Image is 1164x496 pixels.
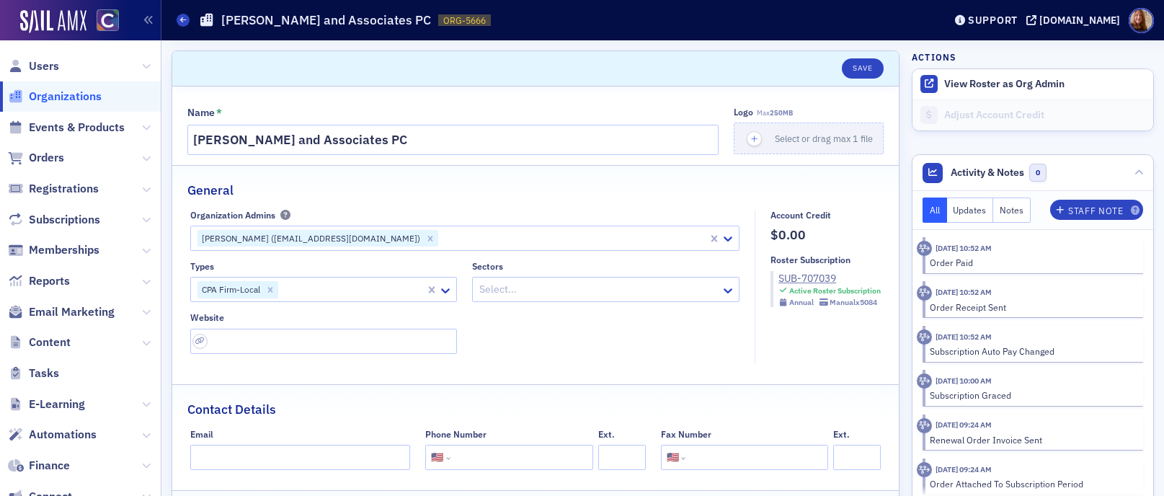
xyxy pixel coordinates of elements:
abbr: This field is required [216,107,222,120]
time: 6/18/2025 10:52 AM [936,332,992,342]
button: Select or drag max 1 file [734,123,884,154]
div: Website [190,312,224,323]
div: Renewal Order Invoice Sent [930,433,1134,446]
a: SUB-707039 [778,271,881,286]
button: Staff Note [1050,200,1143,220]
div: Annual [789,298,814,307]
div: Activity [917,285,932,301]
div: Name [187,107,215,120]
h2: Contact Details [187,400,276,419]
div: Subscription Graced [930,389,1134,402]
time: 5/15/2025 10:00 AM [936,376,992,386]
div: 🇺🇸 [431,450,443,465]
div: Staff Note [1068,207,1123,215]
time: 6/18/2025 10:52 AM [936,287,992,297]
button: Updates [947,198,994,223]
div: Activity [917,418,932,433]
time: 6/18/2025 10:52 AM [936,243,992,253]
a: Users [8,58,59,74]
span: Users [29,58,59,74]
div: Activity [917,329,932,345]
a: Email Marketing [8,304,115,320]
h2: General [187,181,234,200]
div: Account Credit [770,210,831,221]
span: $0.00 [770,226,881,244]
div: Subscription Auto Pay Changed [930,345,1134,358]
span: Organizations [29,89,102,105]
span: Content [29,335,71,350]
div: Logo [734,107,753,118]
div: Roster Subscription [770,254,850,265]
div: Fax Number [661,429,711,440]
button: [DOMAIN_NAME] [1026,15,1125,25]
a: Reports [8,273,70,289]
div: Phone Number [425,429,487,440]
img: SailAMX [97,9,119,32]
div: Ext. [598,429,615,440]
span: Registrations [29,181,99,197]
a: Events & Products [8,120,125,136]
div: Ext. [833,429,850,440]
img: SailAMX [20,10,86,33]
span: Email Marketing [29,304,115,320]
div: CPA Firm-Local [197,281,262,298]
span: Reports [29,273,70,289]
time: 5/12/2025 09:24 AM [936,464,992,474]
button: Notes [993,198,1031,223]
span: Events & Products [29,120,125,136]
div: Order Receipt Sent [930,301,1134,314]
div: Order Paid [930,256,1134,269]
div: Manual x5084 [830,298,877,307]
span: ORG-5666 [443,14,486,27]
span: Activity & Notes [951,165,1024,180]
span: Tasks [29,366,59,381]
span: Automations [29,427,97,443]
span: 0 [1029,164,1047,182]
div: Remove CPA Firm-Local [262,281,278,298]
div: Sectors [472,261,503,272]
button: View Roster as Org Admin [944,78,1065,91]
span: Profile [1129,8,1154,33]
a: Subscriptions [8,212,100,228]
a: Registrations [8,181,99,197]
a: Content [8,335,71,350]
a: View Homepage [86,9,119,34]
span: Max [757,108,793,118]
div: Active Roster Subscription [789,286,881,296]
div: Activity [917,462,932,477]
a: Adjust Account Credit [912,99,1153,130]
button: Save [842,58,883,79]
div: Organization Admins [190,210,275,221]
span: Finance [29,458,70,474]
span: 250MB [770,108,793,118]
div: [DOMAIN_NAME] [1039,14,1120,27]
a: E-Learning [8,397,85,412]
a: Automations [8,427,97,443]
a: Finance [8,458,70,474]
div: 🇺🇸 [667,450,679,465]
h4: Actions [912,50,956,63]
div: [PERSON_NAME] ([EMAIL_ADDRESS][DOMAIN_NAME]) [197,230,422,247]
span: Memberships [29,242,99,258]
div: Activity [917,241,932,256]
span: E-Learning [29,397,85,412]
a: Memberships [8,242,99,258]
div: Types [190,261,214,272]
a: Tasks [8,366,59,381]
a: Organizations [8,89,102,105]
a: Orders [8,150,64,166]
button: All [923,198,947,223]
span: Subscriptions [29,212,100,228]
div: Order Attached To Subscription Period [930,477,1134,490]
div: Activity [917,373,932,389]
span: Select or drag max 1 file [775,133,873,144]
div: Adjust Account Credit [944,109,1146,122]
time: 5/12/2025 09:24 AM [936,420,992,430]
h1: [PERSON_NAME] and Associates PC [221,12,431,29]
span: Orders [29,150,64,166]
div: Email [190,429,213,440]
div: Support [968,14,1018,27]
div: Remove Cindy Morin (cmorin@tafoyabarrett.com) [422,230,438,247]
